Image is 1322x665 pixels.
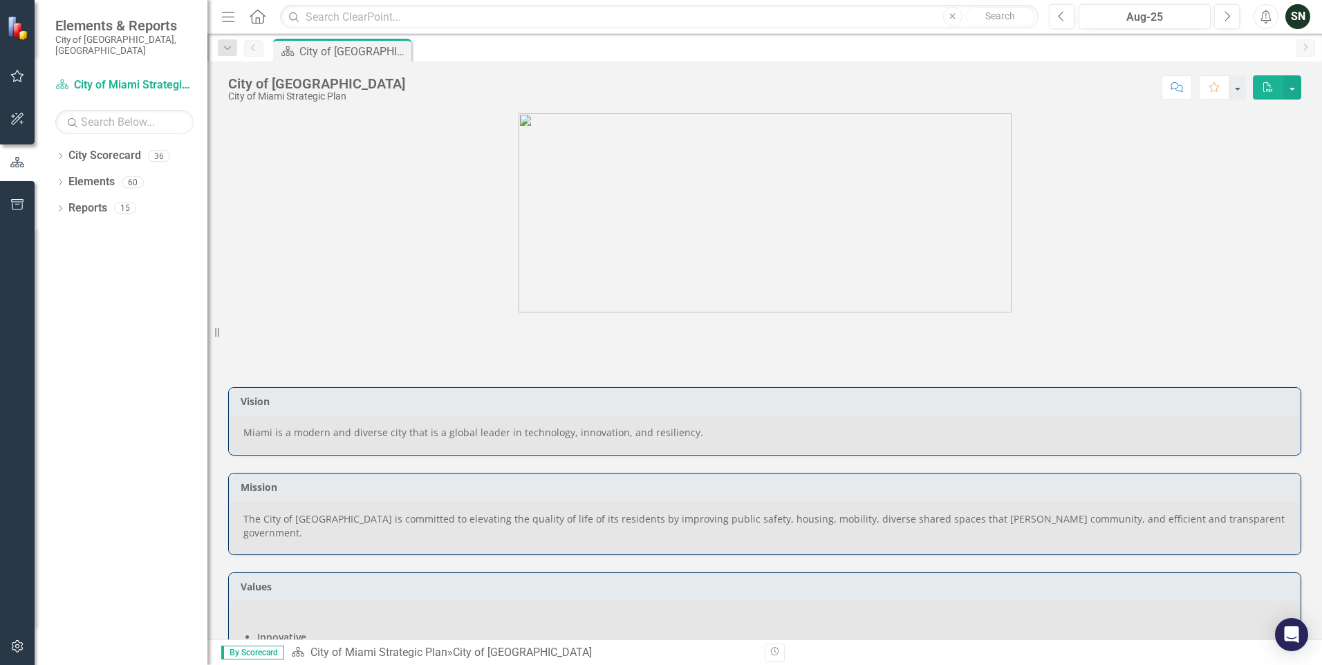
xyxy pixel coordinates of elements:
small: City of [GEOGRAPHIC_DATA], [GEOGRAPHIC_DATA] [55,34,194,57]
div: City of [GEOGRAPHIC_DATA] [228,76,405,91]
div: Open Intercom Messenger [1275,618,1308,651]
div: City of Miami Strategic Plan [228,91,405,102]
a: City of Miami Strategic Plan [310,646,447,659]
button: Search [966,7,1035,26]
span: Search [985,10,1015,21]
span: Elements & Reports [55,17,194,34]
span: By Scorecard [221,646,284,659]
div: City of [GEOGRAPHIC_DATA] [453,646,592,659]
img: ClearPoint Strategy [7,16,31,40]
p: The City of [GEOGRAPHIC_DATA] is committed to elevating the quality of life of its residents by i... [243,512,1286,540]
div: 15 [114,203,136,214]
a: Reports [68,200,107,216]
a: City of Miami Strategic Plan [55,77,194,93]
div: 36 [148,150,170,162]
div: 60 [122,176,144,188]
button: Aug-25 [1079,4,1211,29]
input: Search ClearPoint... [280,5,1039,29]
h3: Vision [241,396,1294,406]
input: Search Below... [55,110,194,134]
h3: Mission [241,482,1294,492]
img: city_priorities_all%20smaller%20copy.png [519,113,1012,312]
div: » [291,645,754,661]
a: Elements [68,174,115,190]
strong: Innovative [257,630,306,644]
span: Miami is a modern and diverse city that is a global leader in technology, innovation, and resilie... [243,426,703,439]
button: SN [1285,4,1310,29]
h3: Values [241,581,1294,592]
a: City Scorecard [68,148,141,164]
div: City of [GEOGRAPHIC_DATA] [299,43,408,60]
div: Aug-25 [1083,9,1206,26]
